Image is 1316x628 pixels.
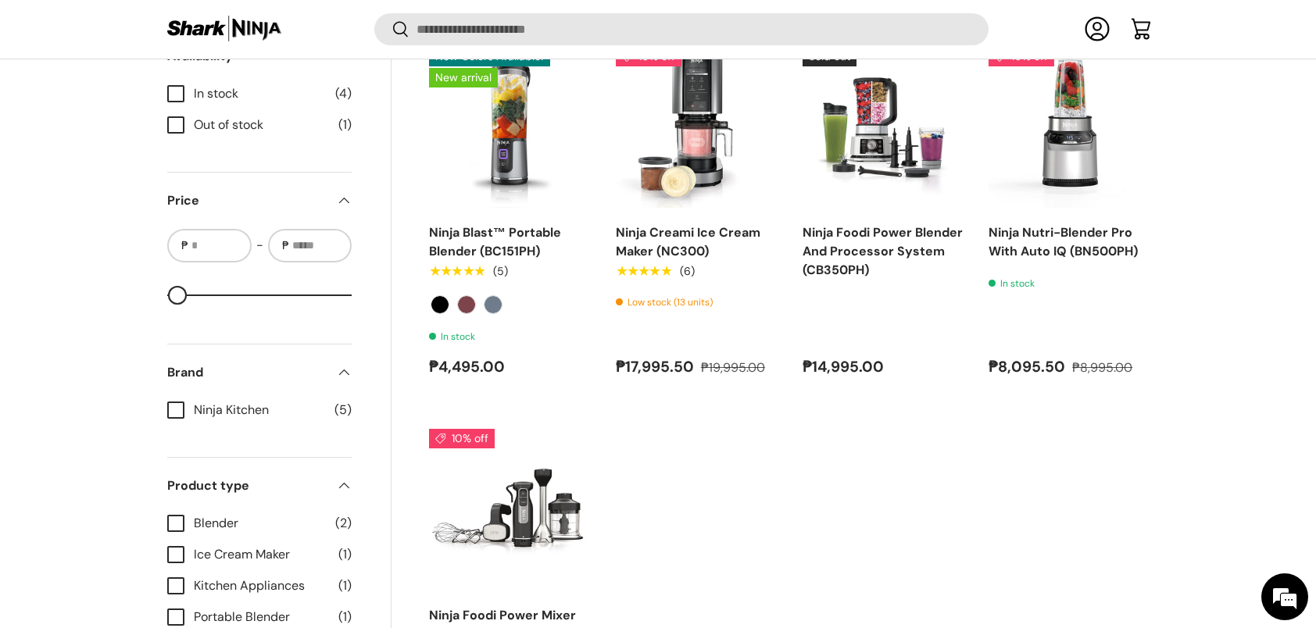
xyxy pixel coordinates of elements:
[335,84,352,103] span: (4)
[334,401,352,419] span: (5)
[429,429,495,448] span: 10% off
[429,47,591,209] a: Ninja Blast™ Portable Blender (BC151PH)
[194,401,325,419] span: Ninja Kitchen
[256,236,263,255] span: -
[167,344,352,401] summary: Brand
[616,47,778,209] a: Ninja Creami Ice Cream Maker (NC300)
[335,514,352,533] span: (2)
[431,295,449,314] label: Black
[194,116,329,134] span: Out of stock
[989,47,1150,209] img: ninja-nutri-blender-pro-with-auto-iq-silver-with-sample-food-content-full-view-sharkninja-philipp...
[989,224,1138,259] a: Ninja Nutri-Blender Pro With Auto IQ (BN500PH)
[803,224,963,278] a: Ninja Foodi Power Blender And Processor System (CB350PH)
[167,191,327,210] span: Price
[338,545,352,564] span: (1)
[167,458,352,514] summary: Product type
[167,476,327,495] span: Product type
[194,514,326,533] span: Blender
[803,47,964,209] a: Ninja Foodi Power Blender And Processor System (CB350PH)
[803,47,964,209] img: ninja-foodi-power-blender-and-processor-system-full-view-with-sample-contents-sharkninja-philippines
[194,84,326,103] span: In stock
[429,68,498,87] span: New arrival
[180,237,190,254] span: ₱
[429,224,561,259] a: Ninja Blast™ Portable Blender (BC151PH)
[338,576,352,595] span: (1)
[338,608,352,626] span: (1)
[194,608,329,626] span: Portable Blender
[338,116,352,134] span: (1)
[281,237,291,254] span: ₱
[166,14,283,45] img: Shark Ninja Philippines
[429,429,591,591] a: Ninja Foodi Power Mixer System (CI100PH)
[616,47,778,209] img: ninja-creami-ice-cream-maker-with-sample-content-and-all-lids-full-view-sharkninja-philippines
[484,295,502,314] label: Navy Blue
[989,47,1150,209] a: Ninja Nutri-Blender Pro With Auto IQ (BN500PH)
[194,545,329,564] span: Ice Cream Maker
[194,576,329,595] span: Kitchen Appliances
[616,224,760,259] a: Ninja Creami Ice Cream Maker (NC300)
[167,173,352,229] summary: Price
[457,295,476,314] label: Cranberry
[429,47,591,209] img: ninja-blast-portable-blender-black-left-side-view-sharkninja-philippines
[167,363,327,382] span: Brand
